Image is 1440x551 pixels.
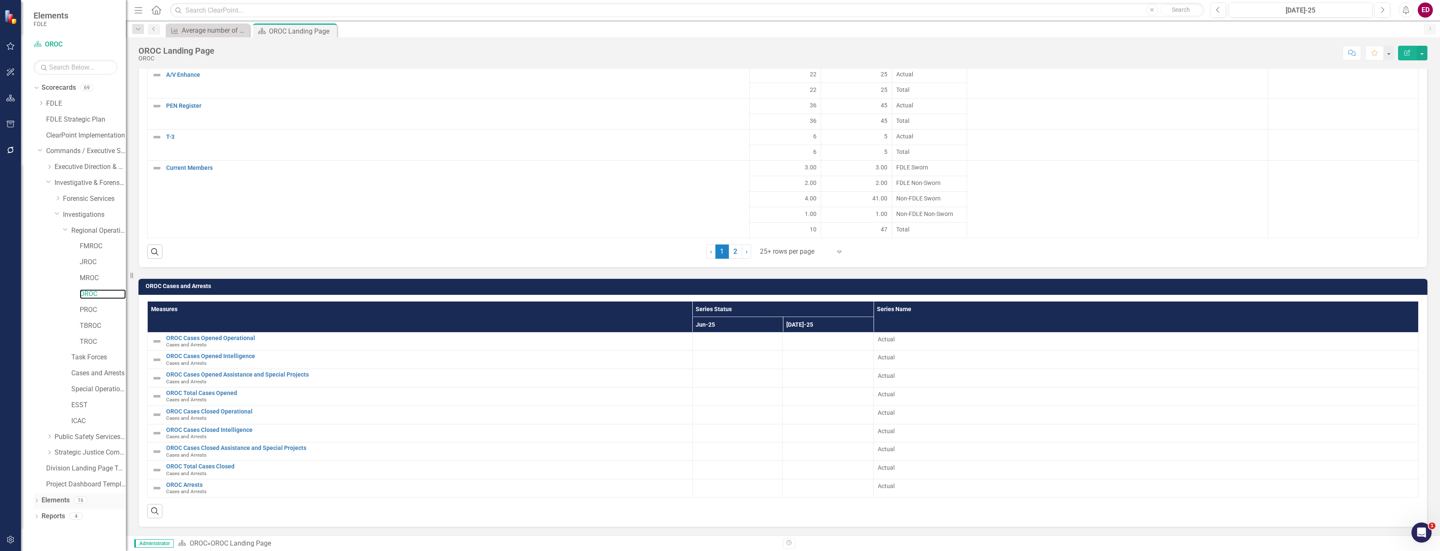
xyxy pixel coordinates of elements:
span: ‹ [710,247,712,255]
td: Double-Click to Edit [692,479,783,497]
a: A/V Enhance [166,72,745,78]
a: Investigative & Forensic Services Command [55,178,126,188]
td: Double-Click to Edit [892,130,967,145]
div: OROC Landing Page [269,26,335,36]
td: Double-Click to Edit [1268,161,1418,238]
td: Double-Click to Edit [892,207,967,223]
td: Double-Click to Edit Right Click for Context Menu [148,442,693,461]
td: Double-Click to Edit [692,442,783,461]
img: Not Defined [152,428,162,438]
span: 22 [810,86,817,94]
input: Search Below... [34,60,117,75]
span: Actual [896,70,963,78]
span: Actual [896,132,963,140]
td: Double-Click to Edit [874,424,1419,442]
span: Actual [896,101,963,109]
a: Average number of days to complete lab service requests [168,25,248,36]
a: OROC [80,289,126,299]
span: Cases and Arrests [166,397,206,403]
button: ED [1418,3,1433,18]
td: Double-Click to Edit Right Click for Context Menu [148,461,693,479]
img: Not Defined [152,447,162,457]
button: Search [1160,4,1202,16]
td: Double-Click to Edit [874,369,1419,387]
span: Actual [878,353,1414,361]
span: 6 [813,132,817,140]
td: Double-Click to Edit [750,130,821,145]
a: ICAC [71,416,126,426]
td: Double-Click to Edit [750,176,821,192]
a: Task Forces [71,353,126,362]
a: FDLE Strategic Plan [46,115,126,125]
a: OROC Cases Closed Assistance and Special Projects [166,445,688,451]
td: Double-Click to Edit Right Click for Context Menu [148,424,693,442]
span: Total [896,86,963,94]
td: Double-Click to Edit [1268,130,1418,161]
a: Division Landing Page Template [46,464,126,473]
span: Cases and Arrests [166,470,206,476]
span: 1 [1429,522,1435,529]
a: Current Members [166,165,745,171]
td: Double-Click to Edit [750,99,821,114]
small: FDLE [34,21,68,27]
td: Double-Click to Edit [783,424,874,442]
a: Commands / Executive Support Branch [46,146,126,156]
td: Double-Click to Edit [783,479,874,497]
td: Double-Click to Edit Right Click for Context Menu [148,68,750,99]
a: Scorecards [42,83,76,93]
img: ClearPoint Strategy [4,10,19,24]
a: Special Operations Team [71,385,126,394]
span: Search [1172,6,1190,13]
td: Double-Click to Edit [750,192,821,207]
a: OROC Total Cases Opened [166,390,688,396]
a: Reports [42,512,65,521]
div: 69 [80,84,94,91]
div: OROC [138,55,214,62]
span: 6 [813,148,817,156]
span: Actual [878,482,1414,490]
span: 45 [881,117,887,125]
a: OROC Cases Closed Operational [166,408,688,415]
a: 2 [729,244,742,259]
span: 5 [884,148,887,156]
a: Investigations [63,210,126,220]
a: Public Safety Services Command [55,432,126,442]
td: Double-Click to Edit Right Click for Context Menu [148,161,750,238]
span: 41.00 [872,194,887,203]
td: Double-Click to Edit [892,161,967,176]
span: Cases and Arrests [166,452,206,458]
td: Double-Click to Edit [821,207,892,223]
td: Double-Click to Edit [821,176,892,192]
td: Double-Click to Edit Right Click for Context Menu [148,405,693,424]
td: Double-Click to Edit [967,161,1268,238]
span: Non-FDLE Non-Sworn [896,210,963,218]
a: TROC [80,337,126,347]
a: OROC [190,539,207,547]
span: Cases and Arrests [166,489,206,494]
td: Double-Click to Edit [892,99,967,114]
td: Double-Click to Edit [692,369,783,387]
span: 36 [810,117,817,125]
button: [DATE]-25 [1229,3,1372,18]
iframe: Intercom live chat [1411,522,1432,543]
td: Double-Click to Edit [874,405,1419,424]
span: Cases and Arrests [166,434,206,439]
td: Double-Click to Edit [874,479,1419,497]
a: ESST [71,400,126,410]
a: TBROC [80,321,126,331]
td: Double-Click to Edit [821,130,892,145]
span: 3.00 [805,163,817,172]
td: Double-Click to Edit [692,332,783,351]
span: 25 [881,86,887,94]
span: Elements [34,10,68,21]
td: Double-Click to Edit [967,99,1268,130]
a: MROC [80,273,126,283]
div: 4 [69,513,83,520]
td: Double-Click to Edit Right Click for Context Menu [148,387,693,406]
span: Non-FDLE Sworn [896,194,963,203]
a: JROC [80,257,126,267]
span: Actual [878,427,1414,435]
img: Not Defined [152,101,162,111]
span: Cases and Arrests [166,415,206,421]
